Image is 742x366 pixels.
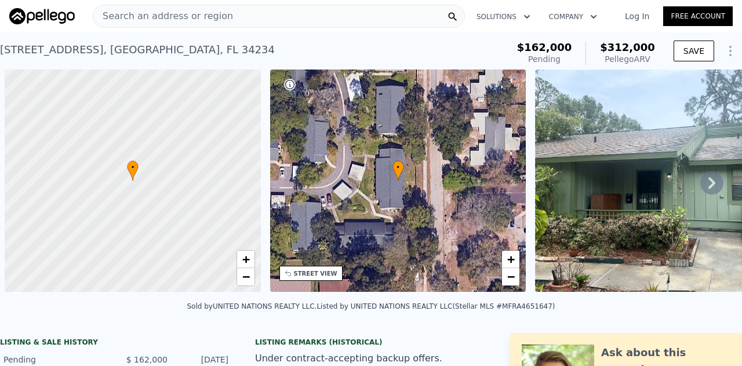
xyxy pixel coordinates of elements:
span: $312,000 [600,41,655,53]
div: [DATE] [177,354,228,365]
div: Pending [517,53,572,65]
a: Free Account [663,6,733,26]
span: + [507,252,515,266]
span: $ 162,000 [126,355,168,364]
div: Listing Remarks (Historical) [255,338,487,347]
a: Log In [611,10,663,22]
div: STREET VIEW [294,269,337,278]
div: • [392,160,404,181]
img: Pellego [9,8,75,24]
button: Company [540,6,606,27]
button: Show Options [719,39,742,63]
span: Search an address or region [93,9,233,23]
span: − [507,269,515,284]
div: Pending [3,354,107,365]
a: Zoom in [502,251,519,268]
button: SAVE [674,41,714,61]
a: Zoom out [237,268,254,286]
div: Pellego ARV [600,53,655,65]
div: • [127,160,139,181]
span: + [242,252,249,266]
span: • [392,162,404,173]
div: Sold by UNITED NATIONS REALTY LLC . [187,302,317,310]
span: $162,000 [517,41,572,53]
button: Solutions [467,6,540,27]
a: Zoom out [502,268,519,286]
span: • [127,162,139,173]
a: Zoom in [237,251,254,268]
div: Listed by UNITED NATIONS REALTY LLC (Stellar MLS #MFRA4651647) [317,302,555,310]
span: − [242,269,249,284]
